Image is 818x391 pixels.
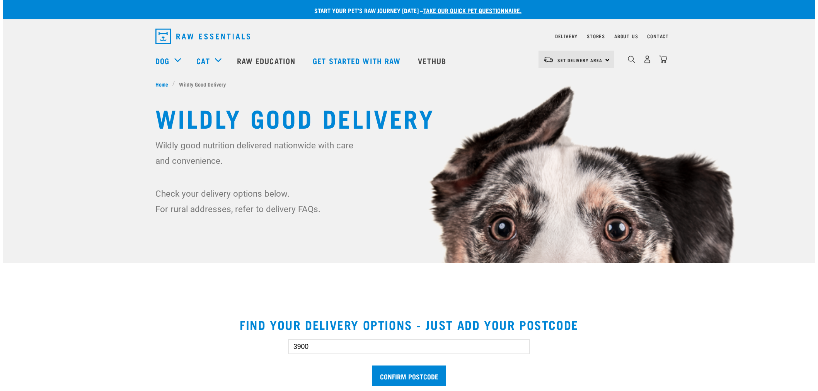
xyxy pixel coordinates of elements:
[155,104,663,131] h1: Wildly Good Delivery
[155,138,358,168] p: Wildly good nutrition delivered nationwide with care and convenience.
[12,318,806,331] h2: Find your delivery options - just add your postcode
[229,45,305,76] a: Raw Education
[155,80,168,88] span: Home
[659,55,667,63] img: home-icon@2x.png
[557,59,602,61] span: Set Delivery Area
[410,45,456,76] a: Vethub
[155,55,169,66] a: Dog
[628,56,635,63] img: home-icon-1@2x.png
[423,8,521,12] a: take our quick pet questionnaire.
[288,339,530,354] input: Enter your postcode here...
[647,35,669,37] a: Contact
[543,56,554,63] img: van-moving.png
[149,25,669,47] nav: dropdown navigation
[155,186,358,217] p: Check your delivery options below. For rural addresses, refer to delivery FAQs.
[155,29,250,44] img: Raw Essentials Logo
[155,80,663,88] nav: breadcrumbs
[196,55,210,66] a: Cat
[3,45,815,76] nav: dropdown navigation
[305,45,410,76] a: Get started with Raw
[555,35,578,37] a: Delivery
[587,35,605,37] a: Stores
[643,55,651,63] img: user.png
[155,80,172,88] a: Home
[614,35,638,37] a: About Us
[372,365,446,386] input: Confirm postcode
